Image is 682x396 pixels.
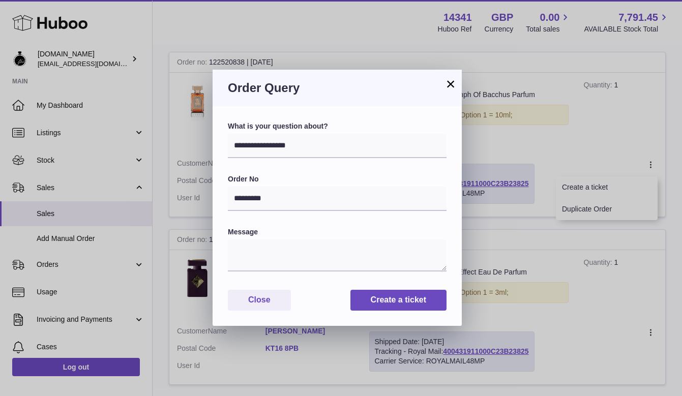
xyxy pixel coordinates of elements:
[228,290,291,311] button: Close
[228,80,447,96] h3: Order Query
[228,227,447,237] label: Message
[228,121,447,131] label: What is your question about?
[350,290,447,311] button: Create a ticket
[444,78,457,90] button: ×
[228,174,447,184] label: Order No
